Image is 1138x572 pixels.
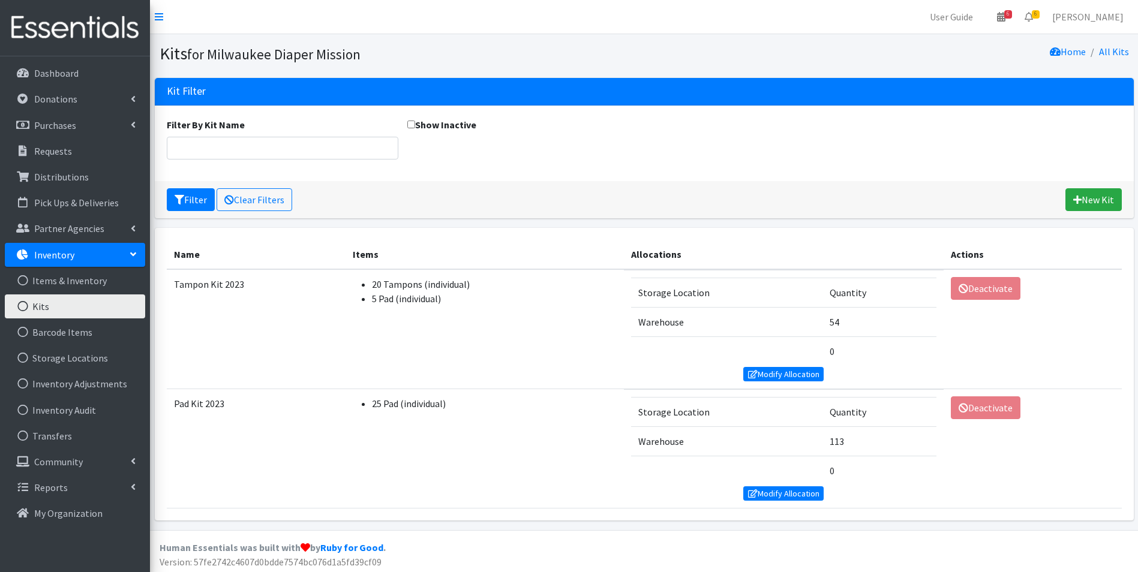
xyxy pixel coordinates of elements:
li: 20 Tampons (individual) [372,277,617,291]
a: Items & Inventory [5,269,145,293]
td: Tampon Kit 2023 [167,269,346,389]
a: Dashboard [5,61,145,85]
p: Pick Ups & Deliveries [34,197,119,209]
a: Clear Filters [217,188,292,211]
a: New Kit [1065,188,1122,211]
span: Version: 57fe2742c4607d0bdde7574bc076d1a5fd39cf09 [160,556,382,568]
p: Requests [34,145,72,157]
td: Warehouse [631,426,823,456]
p: Distributions [34,171,89,183]
a: Requests [5,139,145,163]
a: Inventory Audit [5,398,145,422]
th: Allocations [624,240,944,269]
a: Storage Locations [5,346,145,370]
label: Show Inactive [407,118,476,132]
th: Items [346,240,624,269]
small: for Milwaukee Diaper Mission [187,46,361,63]
a: Barcode Items [5,320,145,344]
td: Storage Location [631,397,823,426]
span: 6 [1032,10,1040,19]
label: Filter By Kit Name [167,118,245,132]
p: Partner Agencies [34,222,104,234]
a: Ruby for Good [320,541,383,553]
a: Reports [5,475,145,499]
li: 25 Pad (individual) [372,396,617,411]
a: Modify Allocation [743,367,824,381]
p: Inventory [34,249,74,261]
a: Kits [5,294,145,318]
button: Filter [167,188,215,211]
img: HumanEssentials [5,8,145,48]
a: All Kits [1099,46,1129,58]
p: My Organization [34,507,103,519]
a: Partner Agencies [5,216,145,240]
a: Purchases [5,113,145,137]
a: Donations [5,87,145,111]
p: Purchases [34,119,76,131]
td: 113 [822,426,936,456]
h3: Kit Filter [167,85,206,98]
li: 5 Pad (individual) [372,291,617,306]
h1: Kits [160,43,640,64]
a: Distributions [5,165,145,189]
td: 0 [822,336,936,366]
a: Transfers [5,424,145,448]
a: My Organization [5,501,145,525]
th: Actions [944,240,1121,269]
td: Quantity [822,278,936,307]
td: Storage Location [631,278,823,307]
span: 6 [1004,10,1012,19]
a: [PERSON_NAME] [1043,5,1133,29]
th: Name [167,240,346,269]
td: Warehouse [631,307,823,336]
td: 54 [822,307,936,336]
a: Inventory [5,243,145,267]
td: Quantity [822,397,936,426]
td: 0 [822,456,936,485]
a: 6 [1015,5,1043,29]
p: Reports [34,481,68,493]
strong: Human Essentials was built with by . [160,541,386,553]
a: Pick Ups & Deliveries [5,191,145,215]
a: Modify Allocation [743,486,824,501]
a: User Guide [920,5,983,29]
a: Community [5,450,145,474]
p: Community [34,456,83,468]
td: Pad Kit 2023 [167,389,346,508]
a: Home [1050,46,1086,58]
input: Show Inactive [407,121,415,128]
p: Donations [34,93,77,105]
a: Inventory Adjustments [5,372,145,396]
a: 6 [987,5,1015,29]
p: Dashboard [34,67,79,79]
